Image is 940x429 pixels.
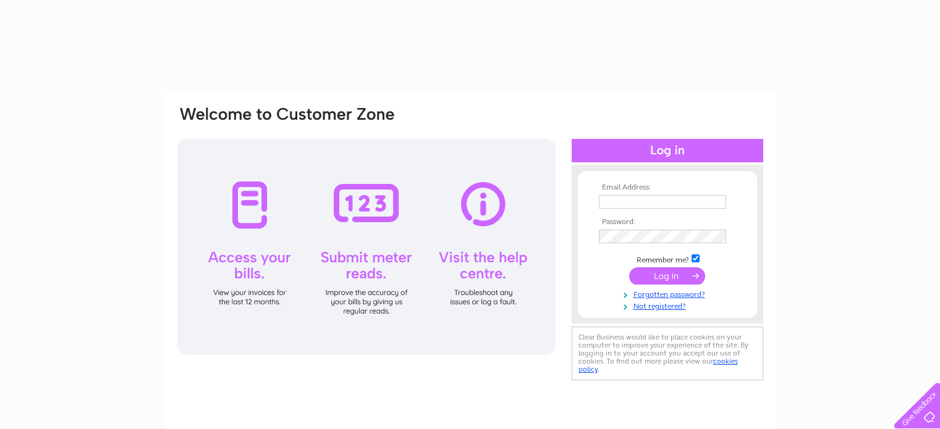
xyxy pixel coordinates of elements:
a: Forgotten password? [599,288,739,299]
th: Password: [596,218,739,227]
td: Remember me? [596,252,739,265]
a: Not registered? [599,299,739,311]
input: Submit [629,267,705,285]
a: cookies policy [578,357,738,373]
th: Email Address: [596,183,739,192]
div: Clear Business would like to place cookies on your computer to improve your experience of the sit... [572,327,763,380]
